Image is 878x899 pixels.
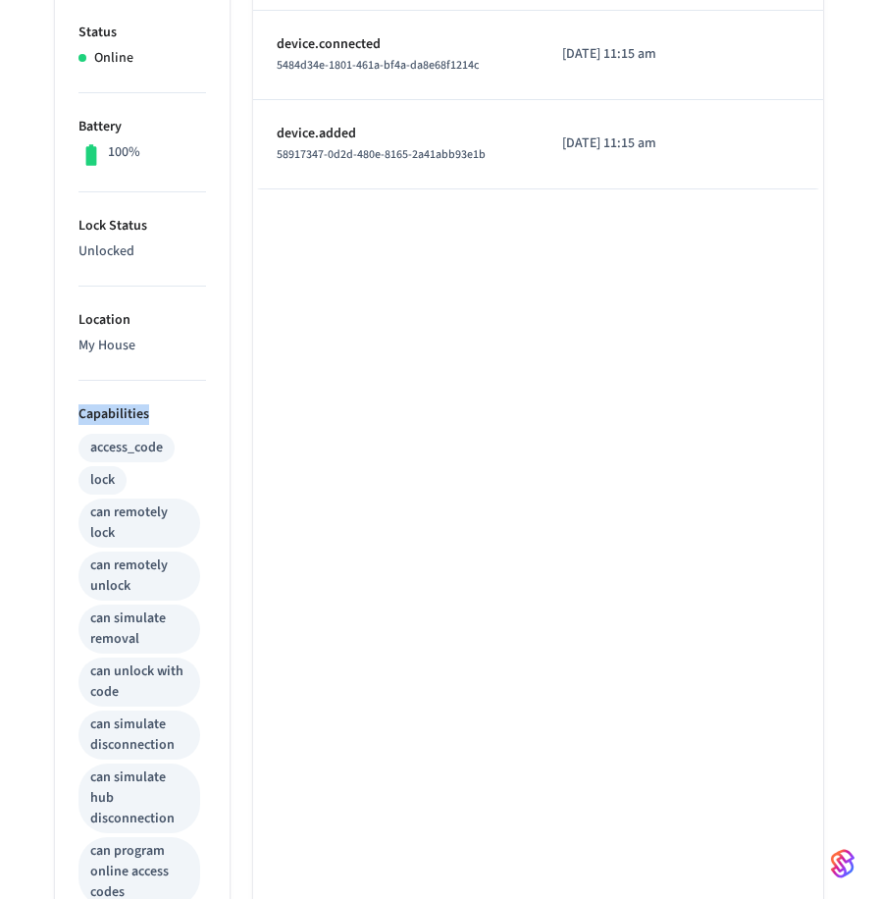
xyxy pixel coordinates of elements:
div: can remotely lock [90,502,188,544]
p: Capabilities [78,404,206,425]
div: can remotely unlock [90,555,188,597]
div: can simulate removal [90,608,188,650]
div: access_code [90,438,163,458]
p: Status [78,23,206,43]
p: Battery [78,117,206,137]
span: 5484d34e-1801-461a-bf4a-da8e68f1214c [277,57,480,74]
div: lock [90,470,115,491]
span: 58917347-0d2d-480e-8165-2a41abb93e1b [277,146,486,163]
p: [DATE] 11:15 am [562,133,673,154]
div: can unlock with code [90,661,188,703]
p: Lock Status [78,216,206,237]
p: My House [78,336,206,356]
div: can simulate hub disconnection [90,767,188,829]
p: Online [94,48,133,69]
div: can simulate disconnection [90,714,188,756]
p: Location [78,310,206,331]
p: device.connected [277,34,515,55]
p: device.added [277,124,515,144]
p: 100% [108,142,140,163]
img: SeamLogoGradient.69752ec5.svg [831,848,854,879]
p: [DATE] 11:15 am [562,44,673,65]
p: Unlocked [78,241,206,262]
